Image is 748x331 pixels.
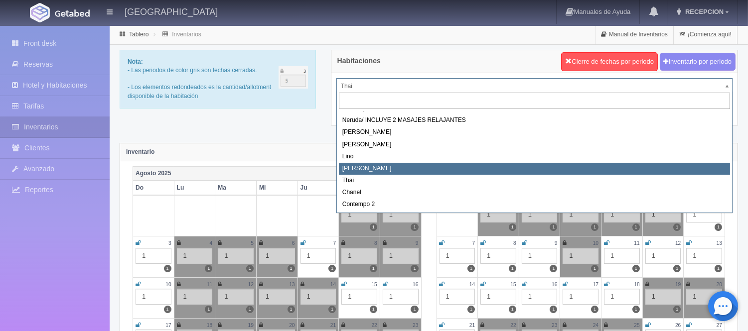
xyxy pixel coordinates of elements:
div: Lino [339,151,730,163]
div: [PERSON_NAME] [339,163,730,175]
div: Chanel [339,187,730,199]
div: Neruda/ INCLUYE 2 MASAJES RELAJANTES [339,114,730,126]
div: [PERSON_NAME] [339,126,730,138]
div: Contempo 2 [339,199,730,211]
div: Thai [339,175,730,187]
div: [PERSON_NAME] [339,139,730,151]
